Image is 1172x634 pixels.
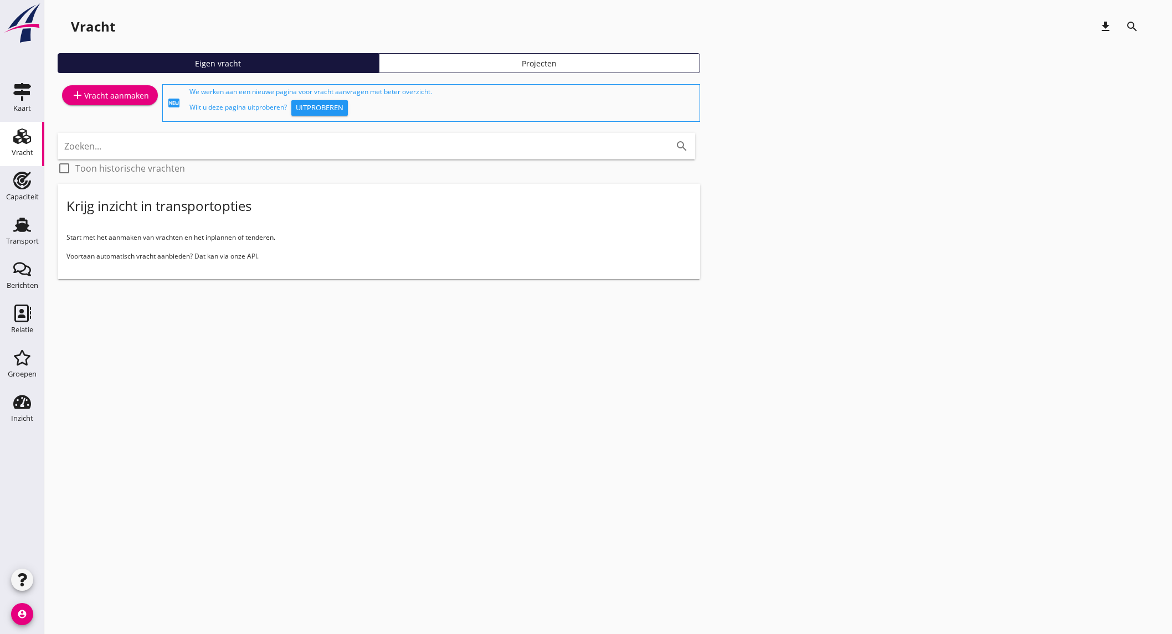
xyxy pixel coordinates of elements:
a: Vracht aanmaken [62,85,158,105]
button: Uitproberen [291,100,348,116]
div: Transport [6,238,39,245]
div: Krijg inzicht in transportopties [66,197,251,215]
div: Uitproberen [296,102,343,114]
i: download [1099,20,1112,33]
div: We werken aan een nieuwe pagina voor vracht aanvragen met beter overzicht. Wilt u deze pagina uit... [189,87,695,119]
p: Start met het aanmaken van vrachten en het inplannen of tenderen. [66,233,691,243]
i: search [1125,20,1139,33]
div: Groepen [8,370,37,378]
input: Zoeken... [64,137,657,155]
div: Kaart [13,105,31,112]
i: account_circle [11,603,33,625]
div: Vracht aanmaken [71,89,149,102]
div: Vracht [71,18,115,35]
div: Berichten [7,282,38,289]
div: Inzicht [11,415,33,422]
div: Projecten [384,58,695,69]
div: Vracht [12,149,33,156]
p: Voortaan automatisch vracht aanbieden? Dat kan via onze API. [66,251,691,261]
a: Projecten [379,53,700,73]
div: Capaciteit [6,193,39,200]
div: Eigen vracht [63,58,374,69]
label: Toon historische vrachten [75,163,185,174]
a: Eigen vracht [58,53,379,73]
div: Relatie [11,326,33,333]
i: add [71,89,84,102]
i: search [675,140,688,153]
img: logo-small.a267ee39.svg [2,3,42,44]
i: fiber_new [167,96,181,110]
